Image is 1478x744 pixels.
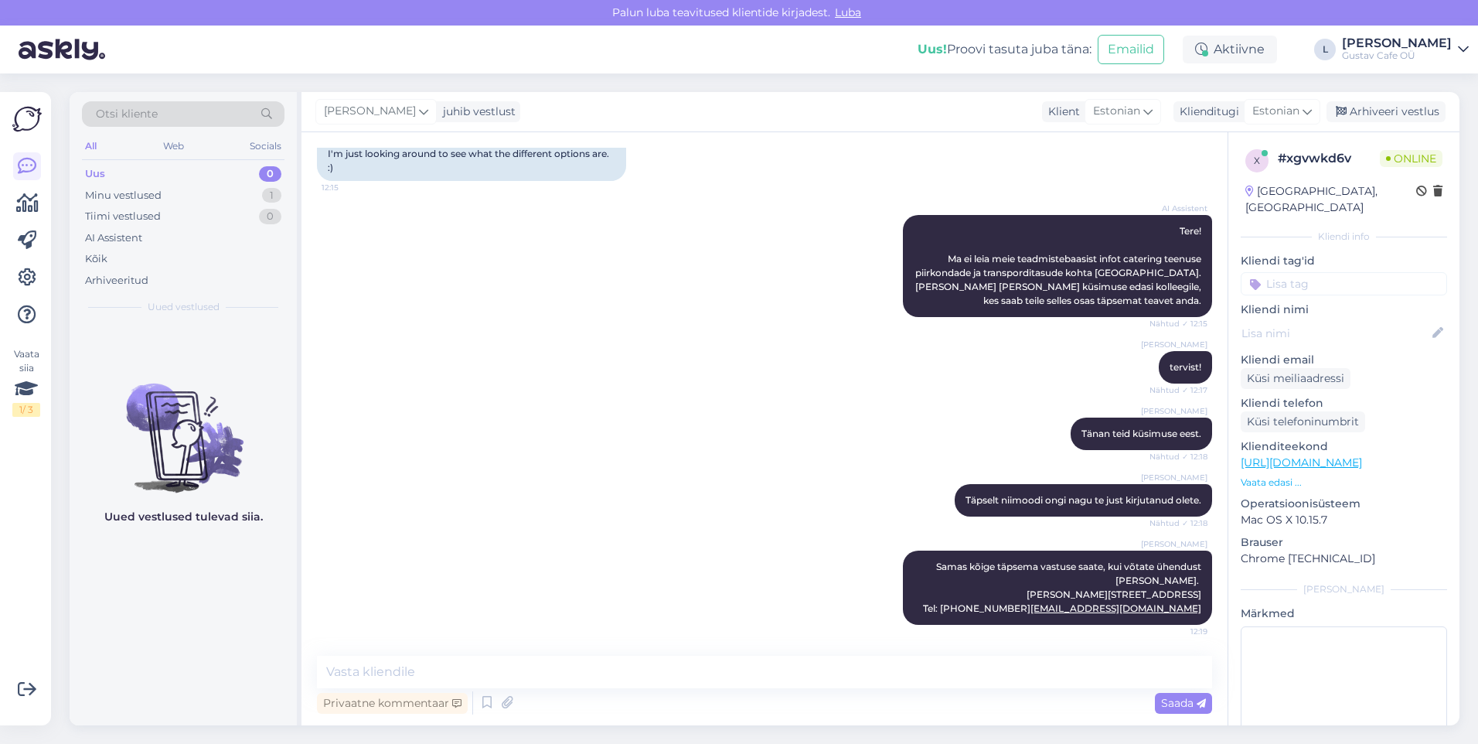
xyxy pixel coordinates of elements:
span: Nähtud ✓ 12:18 [1149,451,1207,462]
div: juhib vestlust [437,104,516,120]
p: Brauser [1241,534,1447,551]
img: Askly Logo [12,104,42,134]
span: 12:19 [1149,626,1207,637]
a: [URL][DOMAIN_NAME] [1241,456,1362,469]
div: All [82,136,100,156]
span: x [1254,155,1260,166]
div: Privaatne kommentaar [317,693,468,714]
p: Kliendi email [1241,352,1447,368]
div: Arhiveeri vestlus [1326,101,1446,122]
span: Nähtud ✓ 12:15 [1149,318,1207,329]
p: Kliendi telefon [1241,395,1447,411]
div: Klient [1042,104,1080,120]
p: Kliendi nimi [1241,302,1447,318]
div: 1 [262,188,281,203]
div: Küsi meiliaadressi [1241,368,1350,389]
div: Minu vestlused [85,188,162,203]
div: Arhiveeritud [85,273,148,288]
span: Estonian [1252,103,1299,120]
div: Gustav Cafe OÜ [1342,49,1452,62]
a: [EMAIL_ADDRESS][DOMAIN_NAME] [1030,602,1201,614]
div: [PERSON_NAME] [1342,37,1452,49]
div: Web [160,136,187,156]
span: Estonian [1093,103,1140,120]
div: L [1314,39,1336,60]
input: Lisa nimi [1241,325,1429,342]
div: [PERSON_NAME] [1241,582,1447,596]
b: Uus! [918,42,947,56]
div: Socials [247,136,284,156]
span: Saada [1161,696,1206,710]
p: Märkmed [1241,606,1447,622]
span: [PERSON_NAME] [1141,472,1207,483]
p: Chrome [TECHNICAL_ID] [1241,551,1447,567]
span: tervist! [1170,361,1201,373]
span: Samas kõige täpsema vastuse saate, kui võtate ühendust [PERSON_NAME]. [PERSON_NAME][STREET_ADDRES... [923,561,1204,614]
p: Klienditeekond [1241,439,1447,455]
span: [PERSON_NAME] [1141,538,1207,550]
div: Tiimi vestlused [85,209,161,224]
span: Tänan teid küsimuse eest. [1081,428,1201,439]
div: 0 [259,166,281,182]
span: Online [1380,150,1442,167]
span: Luba [830,5,866,19]
div: AI Assistent [85,230,142,246]
span: Otsi kliente [96,106,158,122]
div: Proovi tasuta juba täna: [918,40,1091,59]
p: Uued vestlused tulevad siia. [104,509,263,525]
span: 12:15 [322,182,380,193]
div: 0 [259,209,281,224]
p: Vaata edasi ... [1241,476,1447,490]
div: 1 / 3 [12,403,40,417]
span: Nähtud ✓ 12:17 [1149,384,1207,396]
p: Kliendi tag'id [1241,253,1447,269]
div: [GEOGRAPHIC_DATA], [GEOGRAPHIC_DATA] [1245,183,1416,216]
img: No chats [70,356,297,495]
div: Vaata siia [12,347,40,417]
div: # xgvwkd6v [1278,149,1380,168]
input: Lisa tag [1241,272,1447,295]
span: Täpselt niimoodi ongi nagu te just kirjutanud olete. [965,494,1201,506]
div: Kõik [85,251,107,267]
span: [PERSON_NAME] [324,103,416,120]
p: Operatsioonisüsteem [1241,496,1447,512]
span: [PERSON_NAME] [1141,339,1207,350]
button: Emailid [1098,35,1164,64]
span: Nähtud ✓ 12:18 [1149,517,1207,529]
div: Aktiivne [1183,36,1277,63]
div: Kliendi info [1241,230,1447,244]
div: Küsi telefoninumbrit [1241,411,1365,432]
div: Klienditugi [1173,104,1239,120]
div: Uus [85,166,105,182]
p: Mac OS X 10.15.7 [1241,512,1447,528]
span: [PERSON_NAME] [1141,405,1207,417]
span: Uued vestlused [148,300,220,314]
span: AI Assistent [1149,203,1207,214]
a: [PERSON_NAME]Gustav Cafe OÜ [1342,37,1469,62]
